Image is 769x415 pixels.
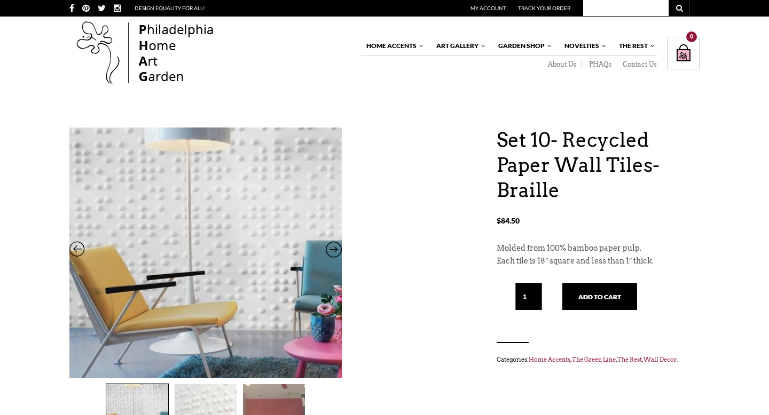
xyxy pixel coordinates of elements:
span: $ [497,216,501,225]
p: Each tile is 18″ square and less than 1″ thick. [497,255,700,268]
a: The Rest [614,37,656,55]
a: PHAQs [582,60,617,69]
a: The Rest [617,356,642,363]
a: Home Accents [529,356,570,363]
input: Qty [515,283,542,310]
a: The Green Line [572,356,616,363]
a: Home Accents [361,37,425,55]
a: Track Your Order [518,5,570,11]
a: Wall Decor [644,356,677,363]
a: My Account [470,5,506,11]
a: Art Gallery [431,37,486,55]
div: 0 [686,31,697,42]
h1: Set 10- Recycled Paper Wall Tiles- Braille [497,127,700,202]
img: 14181555403.jpeg [69,126,342,379]
a: About Us [541,60,582,69]
button: Add to cart [562,283,637,310]
bdi: 84.50 [497,216,520,225]
a: Contact Us [617,60,657,69]
a: Garden Shop [493,37,553,55]
a: Novelties [559,37,607,55]
p: Molded from 100% bamboo paper pulp. [497,242,700,255]
span: Categories: , , , . [497,354,700,365]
